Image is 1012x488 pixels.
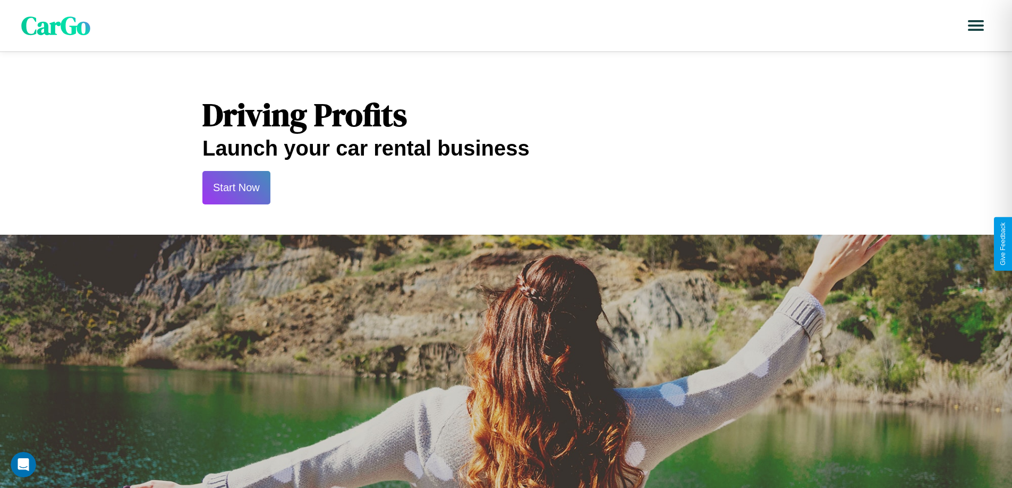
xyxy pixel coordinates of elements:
[202,93,810,136] h1: Driving Profits
[21,8,90,43] span: CarGo
[11,452,36,477] iframe: Intercom live chat
[999,222,1007,266] div: Give Feedback
[202,171,270,204] button: Start Now
[202,136,810,160] h2: Launch your car rental business
[961,11,991,40] button: Open menu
